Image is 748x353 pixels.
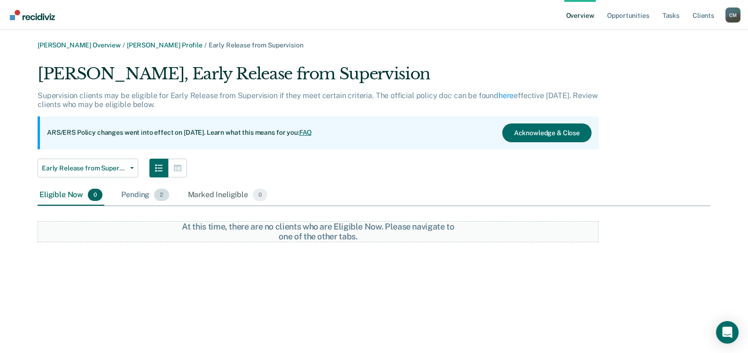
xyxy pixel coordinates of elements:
span: / [203,41,209,49]
a: FAQ [299,129,312,136]
span: Early Release from Supervision [42,164,126,172]
div: Open Intercom Messenger [716,321,739,344]
span: 0 [253,189,267,201]
span: Early Release from Supervision [209,41,304,49]
img: Recidiviz [10,10,55,20]
div: [PERSON_NAME], Early Release from Supervision [38,64,599,91]
div: Pending2 [119,185,171,206]
a: [PERSON_NAME] Profile [127,41,203,49]
div: At this time, there are no clients who are Eligible Now. Please navigate to one of the other tabs. [178,222,458,242]
a: here [499,91,514,100]
span: / [121,41,127,49]
button: Profile dropdown button [725,8,740,23]
span: 2 [154,189,169,201]
a: [PERSON_NAME] Overview [38,41,121,49]
span: 0 [88,189,102,201]
button: Acknowledge & Close [502,123,592,142]
div: Marked Ineligible0 [186,185,270,206]
div: Eligible Now0 [38,185,104,206]
button: Early Release from Supervision [38,159,138,177]
div: C M [725,8,740,23]
p: ARS/ERS Policy changes went into effect on [DATE]. Learn what this means for you: [47,128,312,138]
p: Supervision clients may be eligible for Early Release from Supervision if they meet certain crite... [38,91,597,109]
